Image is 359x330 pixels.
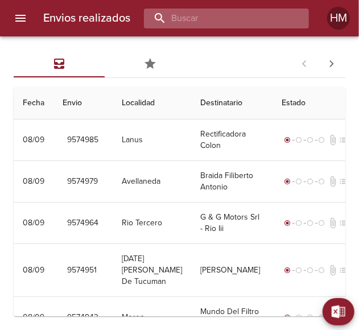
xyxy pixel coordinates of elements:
span: radio_button_unchecked [307,137,314,143]
div: 08/09 [23,218,44,228]
span: radio_button_unchecked [319,267,325,274]
span: radio_button_unchecked [307,314,314,321]
span: No tiene documentos adjuntos [328,217,339,229]
div: HM [327,7,350,30]
button: 9574979 [63,171,102,192]
div: Generado [282,217,328,229]
span: 9574951 [67,263,97,278]
th: Envio [53,87,113,119]
span: radio_button_checked [284,267,291,274]
span: radio_button_unchecked [319,220,325,226]
span: No tiene documentos adjuntos [328,265,339,276]
td: Avellaneda [113,161,191,202]
button: 9574964 [63,213,103,234]
span: radio_button_unchecked [319,178,325,185]
div: 08/09 [23,265,44,275]
td: [DATE][PERSON_NAME] De Tucuman [113,244,191,296]
div: Generado [282,265,328,276]
span: No tiene documentos adjuntos [328,134,339,146]
span: radio_button_unchecked [296,314,303,321]
span: radio_button_unchecked [307,220,314,226]
span: radio_button_unchecked [319,314,325,321]
span: No tiene pedido asociado [339,134,350,146]
th: Fecha [14,87,53,119]
div: 08/09 [23,312,44,322]
span: radio_button_unchecked [296,220,303,226]
div: Generado [282,134,328,146]
span: No tiene pedido asociado [339,265,350,276]
button: 9574985 [63,130,103,151]
span: 9574985 [67,133,98,147]
span: No tiene pedido asociado [339,217,350,229]
button: 9574951 [63,260,101,281]
input: buscar [144,9,290,28]
span: 9574943 [67,311,98,325]
span: radio_button_unchecked [296,178,303,185]
div: 08/09 [23,176,44,186]
h6: Envios realizados [43,9,130,27]
span: 9574964 [67,216,98,230]
span: Pagina anterior [291,57,318,69]
td: [PERSON_NAME] [191,244,273,296]
td: Rio Tercero [113,203,191,244]
td: Rectificadora Colon [191,119,273,160]
span: radio_button_unchecked [307,267,314,274]
td: G & G Motors Srl - Rio Iii [191,203,273,244]
span: radio_button_unchecked [296,267,303,274]
button: 9574943 [63,307,103,328]
div: Abrir información de usuario [327,7,350,30]
td: Braida Filiberto Antonio [191,161,273,202]
span: radio_button_unchecked [319,137,325,143]
div: Generado [282,312,328,323]
span: radio_button_unchecked [307,178,314,185]
span: No tiene documentos adjuntos [328,176,339,187]
span: radio_button_checked [284,178,291,185]
span: radio_button_unchecked [296,137,303,143]
th: Localidad [113,87,191,119]
div: Generado [282,176,328,187]
span: No tiene pedido asociado [339,176,350,187]
button: menu [7,5,34,32]
td: Lanus [113,119,191,160]
span: radio_button_checked [284,314,291,321]
span: Pagina siguiente [318,50,345,77]
span: radio_button_checked [284,220,291,226]
button: Exportar Excel [323,298,354,325]
span: 9574979 [67,175,98,189]
th: Destinatario [191,87,273,119]
div: 08/09 [23,135,44,145]
span: radio_button_checked [284,137,291,143]
div: Tabs Envios [14,50,196,77]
